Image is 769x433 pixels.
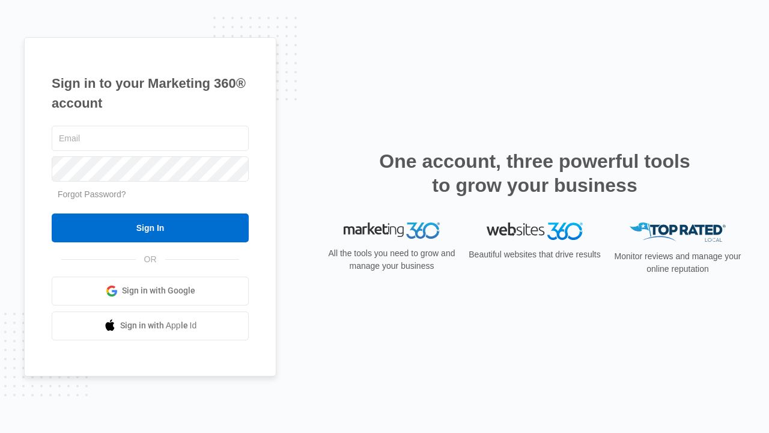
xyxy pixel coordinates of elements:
[52,126,249,151] input: Email
[58,189,126,199] a: Forgot Password?
[136,253,165,266] span: OR
[487,223,583,240] img: Websites 360
[324,247,459,272] p: All the tools you need to grow and manage your business
[375,149,694,197] h2: One account, three powerful tools to grow your business
[52,312,249,340] a: Sign in with Apple Id
[52,277,249,306] a: Sign in with Google
[52,213,249,242] input: Sign In
[610,250,745,275] p: Monitor reviews and manage your online reputation
[120,319,197,332] span: Sign in with Apple Id
[630,223,726,242] img: Top Rated Local
[52,73,249,113] h1: Sign in to your Marketing 360® account
[344,223,440,239] img: Marketing 360
[467,248,602,261] p: Beautiful websites that drive results
[122,284,195,297] span: Sign in with Google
